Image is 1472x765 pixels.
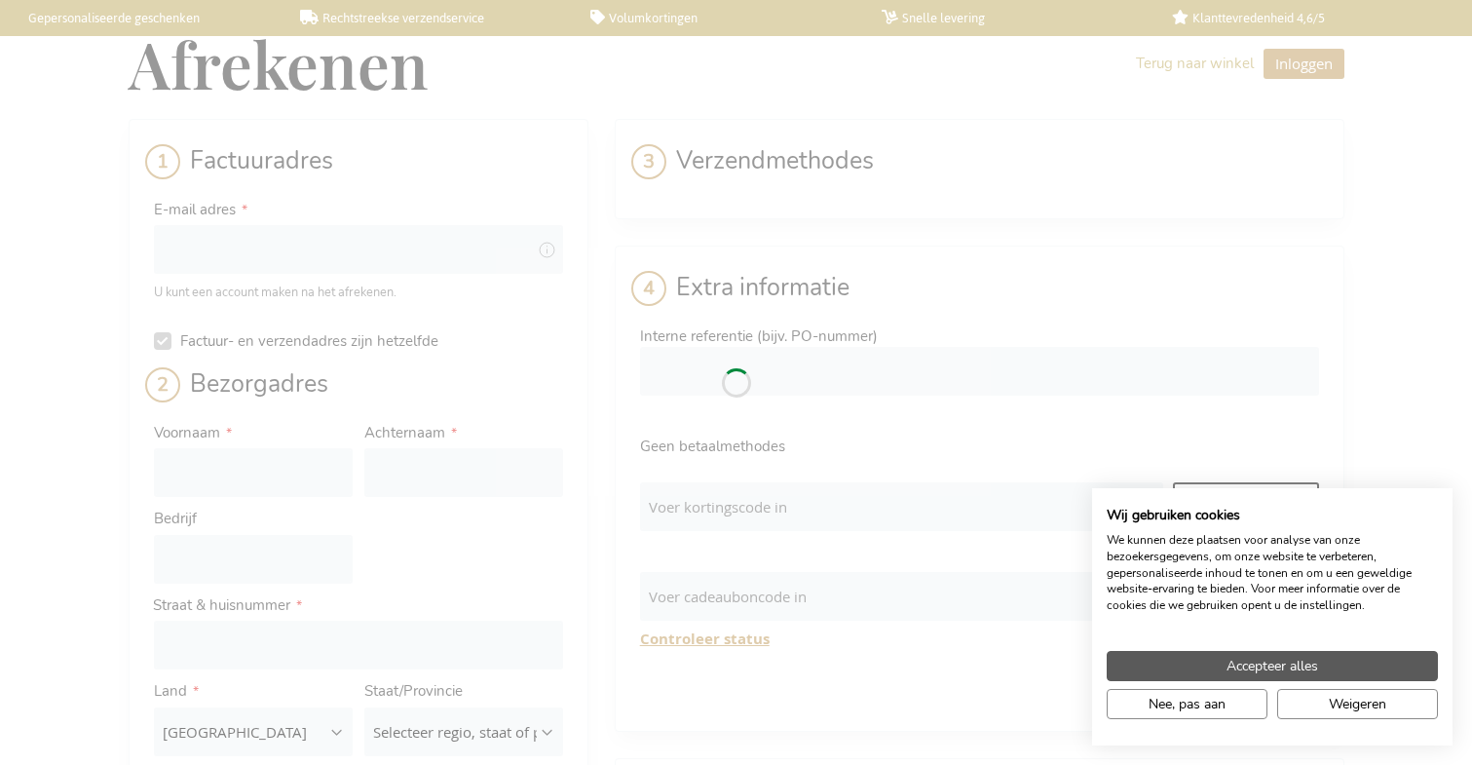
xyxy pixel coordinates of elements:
[1277,689,1438,719] button: Alle cookies weigeren
[1107,532,1438,614] p: We kunnen deze plaatsen voor analyse van onze bezoekersgegevens, om onze website te verbeteren, g...
[1329,694,1386,714] span: Weigeren
[1107,651,1438,681] button: Accepteer alle cookies
[1149,694,1226,714] span: Nee, pas aan
[1107,689,1267,719] button: Pas cookie voorkeuren aan
[1107,507,1438,524] h2: Wij gebruiken cookies
[1227,656,1318,676] span: Accepteer alles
